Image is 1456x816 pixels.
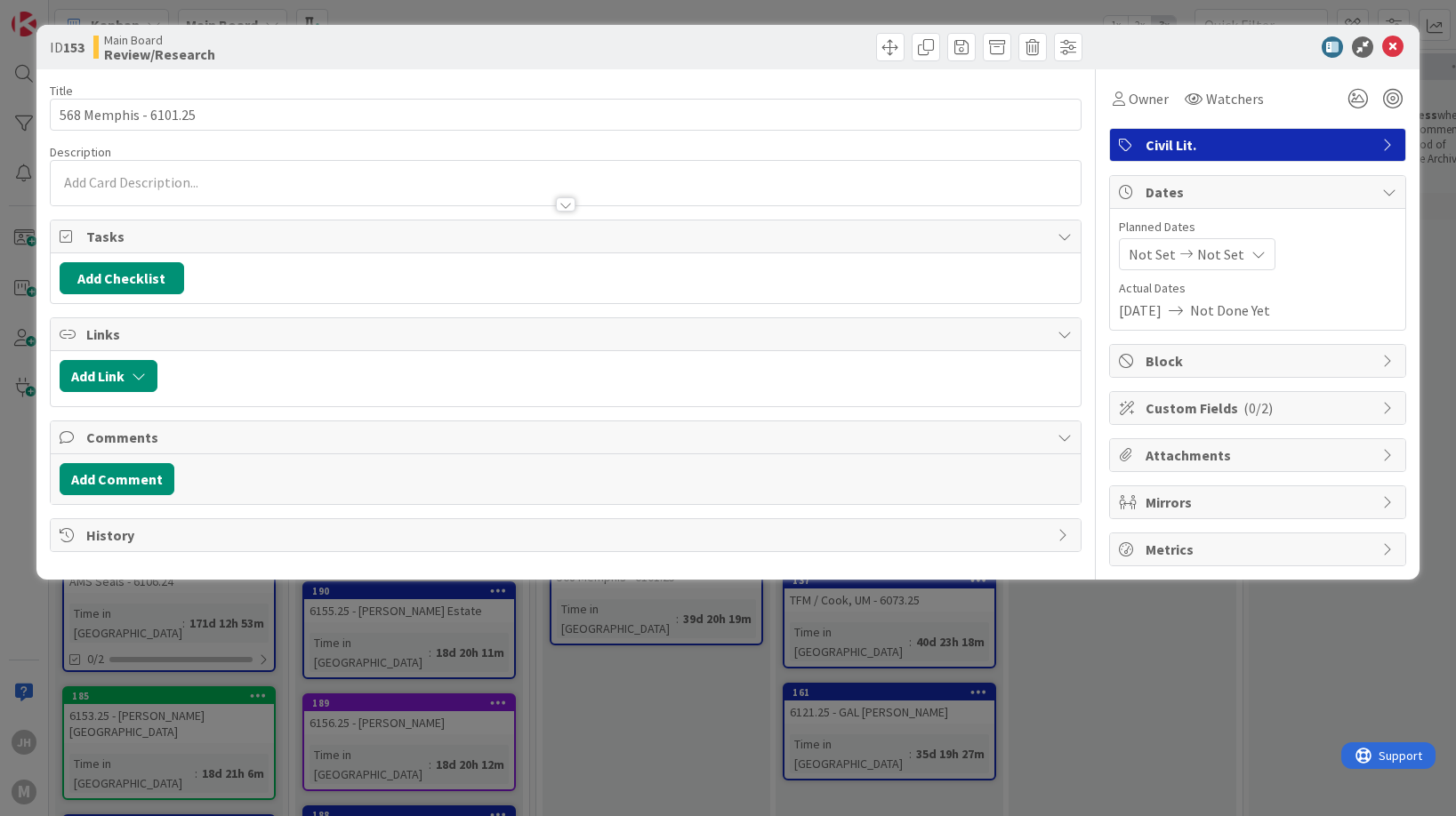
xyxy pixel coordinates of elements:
[1146,134,1373,156] span: Civil Lit.
[50,36,84,58] span: ID
[1243,399,1273,417] span: ( 0/2 )
[63,38,84,56] b: 153
[1119,218,1396,236] span: Planned Dates
[86,324,1049,345] span: Links
[60,360,157,392] button: Add Link
[86,524,1049,546] span: History
[1129,88,1169,109] span: Owner
[50,99,1082,131] input: type card name here...
[60,262,184,294] button: Add Checklist
[1146,492,1373,513] span: Mirrors
[50,83,73,99] label: Title
[37,3,81,24] span: Support
[1146,350,1373,372] span: Block
[1206,88,1264,109] span: Watchers
[50,144,111,160] span: Description
[1119,279,1396,298] span: Actual Dates
[104,33,215,47] span: Main Board
[1146,444,1373,466] span: Attachments
[1129,244,1176,265] span: Not Set
[1146,539,1373,560] span: Metrics
[86,226,1049,247] span: Tasks
[60,463,174,495] button: Add Comment
[86,427,1049,448] span: Comments
[1119,300,1162,321] span: [DATE]
[1146,397,1373,419] span: Custom Fields
[1197,244,1244,265] span: Not Set
[1146,181,1373,203] span: Dates
[1190,300,1270,321] span: Not Done Yet
[104,47,215,61] b: Review/Research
